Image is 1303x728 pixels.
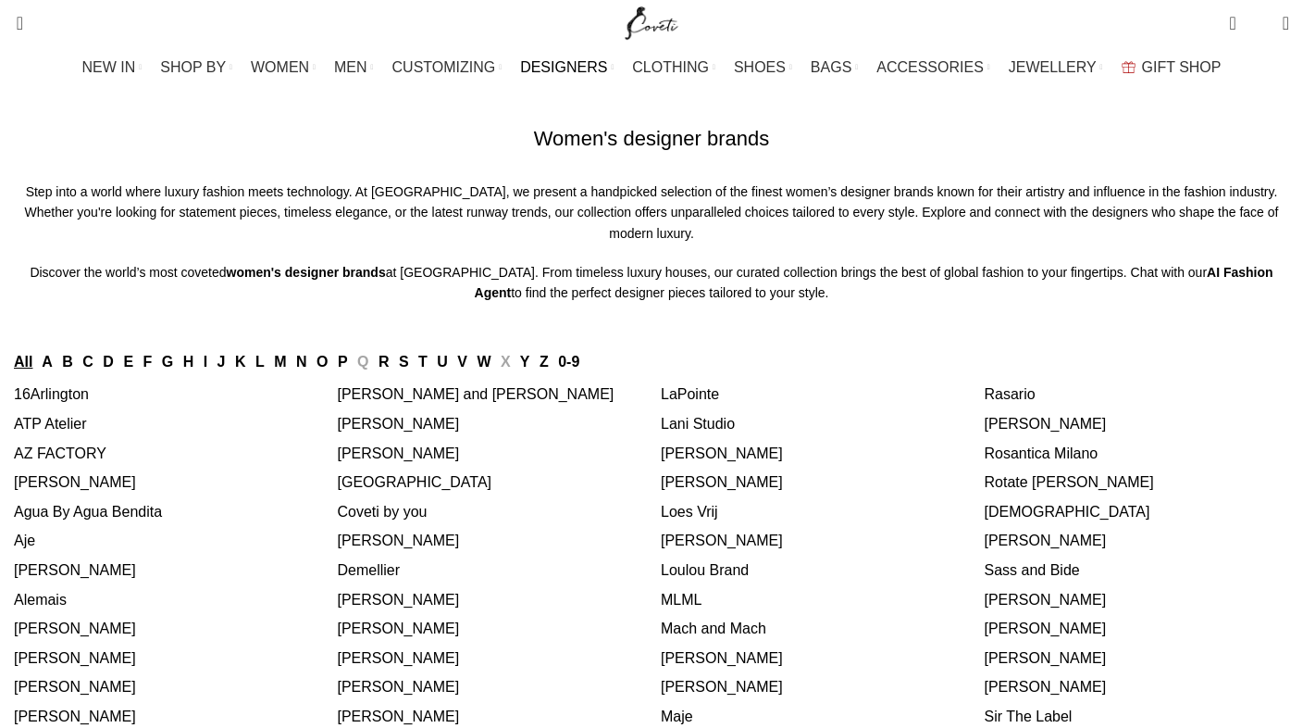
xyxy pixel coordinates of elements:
a: [PERSON_NAME] [985,621,1107,636]
a: R [378,354,390,370]
a: P [338,354,348,370]
span: CLOTHING [632,58,709,76]
a: K [235,354,246,370]
a: [PERSON_NAME] [338,446,460,461]
a: B [62,354,73,370]
a: [PERSON_NAME] [661,679,783,695]
a: Rasario [985,386,1036,402]
a: O [316,354,328,370]
a: 0-9 [558,354,579,370]
a: D [103,354,114,370]
a: [PERSON_NAME] [985,679,1107,695]
a: [PERSON_NAME] [661,650,783,666]
a: [PERSON_NAME] [985,650,1107,666]
img: GiftBag [1122,61,1135,73]
a: SHOES [734,49,792,86]
a: [PERSON_NAME] [14,679,136,695]
span: JEWELLERY [1009,58,1097,76]
a: NEW IN [82,49,143,86]
p: Discover the world’s most coveted at [GEOGRAPHIC_DATA]. From timeless luxury houses, our curated ... [14,262,1289,304]
a: 2 [1220,5,1245,42]
span: SHOP BY [160,58,226,76]
a: Sass and Bide [985,562,1080,578]
a: SHOP BY [160,49,232,86]
a: WOMEN [251,49,316,86]
a: Y [520,354,530,370]
a: Coveti by you [338,504,428,520]
a: [PERSON_NAME] [661,446,783,461]
a: S [399,354,409,370]
a: BAGS [811,49,858,86]
a: G [162,354,173,370]
a: M [274,354,286,370]
a: F [143,354,153,370]
a: [DEMOGRAPHIC_DATA] [985,504,1150,520]
a: Demellier [338,562,401,578]
a: [PERSON_NAME] [14,621,136,636]
a: [PERSON_NAME] [985,592,1107,608]
a: A [42,354,53,370]
a: AZ FACTORY [14,446,106,461]
a: [PERSON_NAME] [661,474,783,490]
a: [GEOGRAPHIC_DATA] [338,474,492,490]
a: [PERSON_NAME] [338,679,460,695]
a: Loes Vrij [661,504,718,520]
span: DESIGNERS [520,58,607,76]
a: V [457,354,467,370]
a: Rotate [PERSON_NAME] [985,474,1154,490]
a: [PERSON_NAME] [661,533,783,548]
span: CUSTOMIZING [392,58,496,76]
a: MLML [661,592,701,608]
a: [PERSON_NAME] [338,650,460,666]
a: CLOTHING [632,49,715,86]
a: Sir The Label [985,709,1073,724]
a: 16Arlington [14,386,89,402]
p: Step into a world where luxury fashion meets technology. At [GEOGRAPHIC_DATA], we present a handp... [14,182,1289,244]
span: WOMEN [251,58,309,76]
span: SHOES [734,58,786,76]
a: [PERSON_NAME] [338,416,460,432]
a: [PERSON_NAME] [985,533,1107,548]
span: ACCESSORIES [876,58,984,76]
a: E [123,354,133,370]
a: I [204,354,207,370]
a: Rosantica Milano [985,446,1098,461]
a: Alemais [14,592,67,608]
a: C [82,354,93,370]
h1: Women's designer brands [534,125,769,154]
span: X [501,354,511,370]
a: [PERSON_NAME] and [PERSON_NAME] [338,386,614,402]
a: [PERSON_NAME] [338,621,460,636]
a: [PERSON_NAME] [14,650,136,666]
a: J [217,354,226,370]
a: H [183,354,194,370]
a: [PERSON_NAME] [338,709,460,724]
span: Q [357,354,368,370]
a: N [296,354,307,370]
span: MEN [334,58,367,76]
a: DESIGNERS [520,49,614,86]
span: BAGS [811,58,851,76]
a: Mach and Mach [661,621,766,636]
a: [PERSON_NAME] [985,416,1107,432]
a: Search [5,5,23,42]
a: CUSTOMIZING [392,49,503,86]
a: [PERSON_NAME] [14,709,136,724]
a: All [14,354,32,370]
a: [PERSON_NAME] [14,474,136,490]
span: 0 [1254,19,1268,32]
a: ACCESSORIES [876,49,990,86]
a: L [255,354,265,370]
a: Agua By Agua Bendita [14,504,162,520]
a: Aje [14,533,35,548]
a: W [477,354,490,370]
a: U [437,354,448,370]
div: Main navigation [5,49,1298,86]
a: T [418,354,428,370]
a: Z [540,354,549,370]
a: [PERSON_NAME] [338,533,460,548]
span: GIFT SHOP [1142,58,1222,76]
a: [PERSON_NAME] [14,562,136,578]
a: GIFT SHOP [1122,49,1222,86]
